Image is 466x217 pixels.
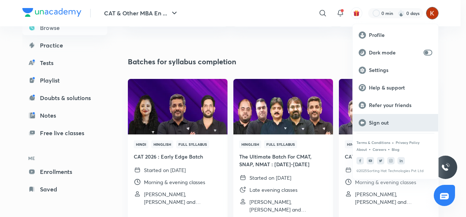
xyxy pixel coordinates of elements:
[353,96,438,114] a: Refer your friends
[369,102,432,108] p: Refer your friends
[353,79,438,96] a: Help & support
[392,147,399,152] a: Blog
[356,140,390,145] a: Terms & Conditions
[396,140,419,145] a: Privacy Policy
[373,147,386,152] a: Careers
[369,49,421,56] p: Dark mode
[369,146,371,152] div: •
[369,119,432,126] p: Sign out
[388,146,390,152] div: •
[392,139,394,146] div: •
[369,84,432,91] p: Help & support
[369,67,432,73] p: Settings
[356,147,367,152] a: About
[369,32,432,38] p: Profile
[356,169,434,173] p: © 2025 Sorting Hat Technologies Pvt Ltd
[353,61,438,79] a: Settings
[353,26,438,44] a: Profile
